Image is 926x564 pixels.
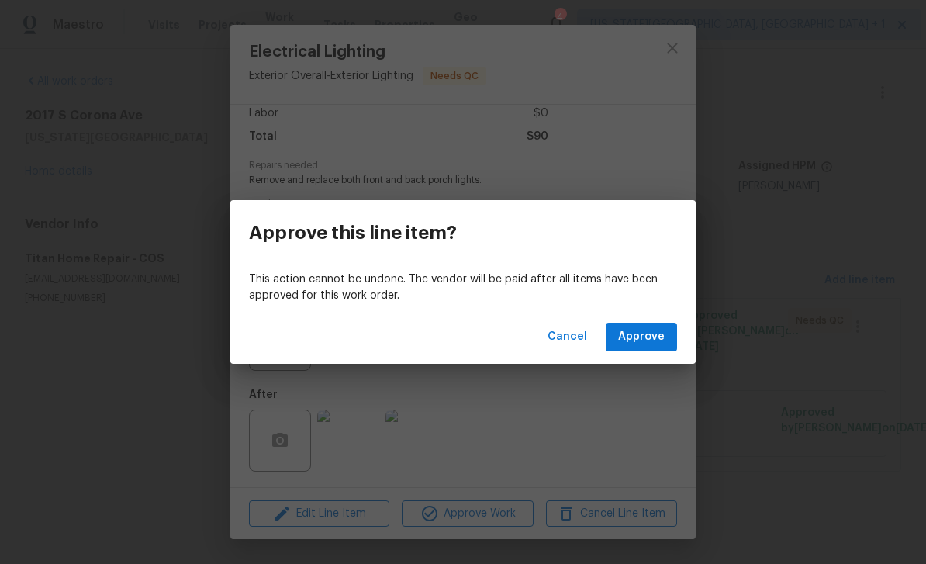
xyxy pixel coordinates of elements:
[548,327,587,347] span: Cancel
[618,327,665,347] span: Approve
[249,222,457,244] h3: Approve this line item?
[541,323,593,351] button: Cancel
[249,272,677,304] p: This action cannot be undone. The vendor will be paid after all items have been approved for this...
[606,323,677,351] button: Approve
